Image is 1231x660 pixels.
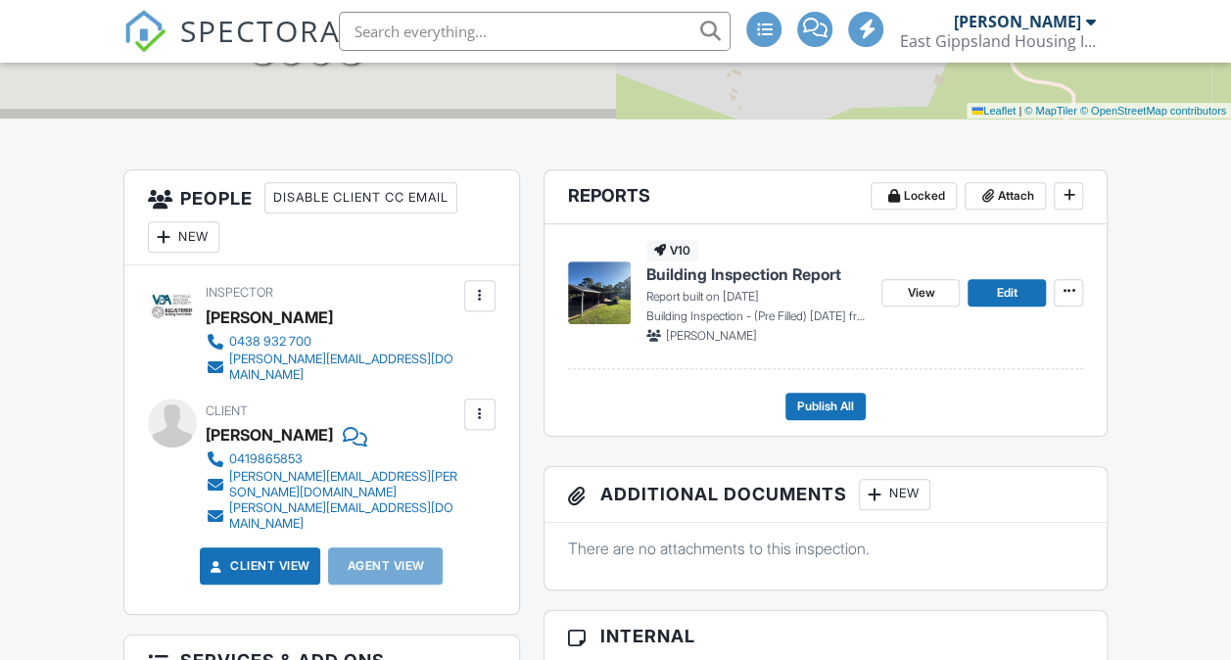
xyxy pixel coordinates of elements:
[544,467,1108,523] h3: Additional Documents
[124,170,519,265] h3: People
[229,334,311,350] div: 0438 932 700
[206,285,273,300] span: Inspector
[206,469,459,500] a: [PERSON_NAME][EMAIL_ADDRESS][PERSON_NAME][DOMAIN_NAME]
[953,12,1080,31] div: [PERSON_NAME]
[971,105,1016,117] a: Leaflet
[206,303,333,332] div: [PERSON_NAME]
[206,352,459,383] a: [PERSON_NAME][EMAIL_ADDRESS][DOMAIN_NAME]
[206,449,459,469] a: 0419865853
[207,556,310,576] a: Client View
[123,10,166,53] img: The Best Home Inspection Software - Spectora
[206,500,459,532] a: [PERSON_NAME][EMAIL_ADDRESS][DOMAIN_NAME]
[568,538,1084,559] p: There are no attachments to this inspection.
[339,12,731,51] input: Search everything...
[148,221,219,253] div: New
[206,332,459,352] a: 0438 932 700
[180,10,341,51] span: SPECTORA
[123,26,341,68] a: SPECTORA
[1080,105,1226,117] a: © OpenStreetMap contributors
[229,500,459,532] div: [PERSON_NAME][EMAIL_ADDRESS][DOMAIN_NAME]
[229,352,459,383] div: [PERSON_NAME][EMAIL_ADDRESS][DOMAIN_NAME]
[229,451,303,467] div: 0419865853
[899,31,1095,51] div: East Gippsland Housing Inspections
[229,469,459,500] div: [PERSON_NAME][EMAIL_ADDRESS][PERSON_NAME][DOMAIN_NAME]
[1018,105,1021,117] span: |
[206,420,333,449] div: [PERSON_NAME]
[264,182,457,213] div: Disable Client CC Email
[859,479,930,510] div: New
[206,403,248,418] span: Client
[1024,105,1077,117] a: © MapTiler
